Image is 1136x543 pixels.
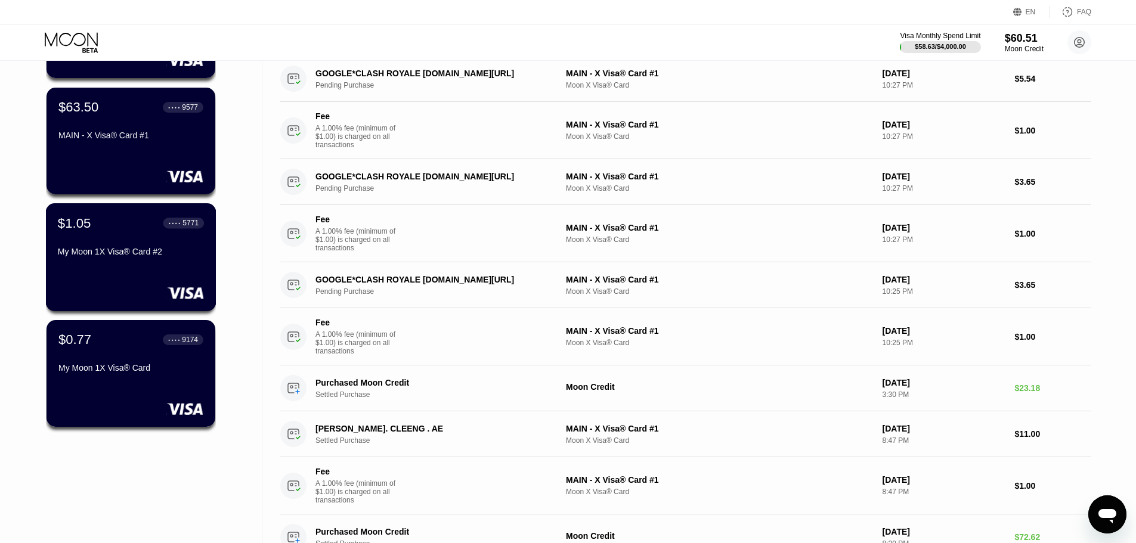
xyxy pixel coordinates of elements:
[169,221,181,225] div: ● ● ● ●
[168,106,180,109] div: ● ● ● ●
[315,227,405,252] div: A 1.00% fee (minimum of $1.00) is charged on all transactions
[1014,229,1091,238] div: $1.00
[883,132,1005,141] div: 10:27 PM
[1088,495,1126,533] iframe: Button to launch messaging window, conversation in progress
[1005,45,1044,53] div: Moon Credit
[1014,332,1091,342] div: $1.00
[883,223,1005,232] div: [DATE]
[883,120,1005,129] div: [DATE]
[58,247,204,256] div: My Moon 1X Visa® Card #2
[883,287,1005,296] div: 10:25 PM
[182,219,199,227] div: 5771
[883,436,1005,445] div: 8:47 PM
[566,326,873,336] div: MAIN - X Visa® Card #1
[315,390,564,399] div: Settled Purchase
[1077,8,1091,16] div: FAQ
[47,204,215,311] div: $1.05● ● ● ●5771My Moon 1X Visa® Card #2
[566,235,873,244] div: Moon X Visa® Card
[280,262,1091,308] div: GOOGLE*CLASH ROYALE [DOMAIN_NAME][URL]Pending PurchaseMAIN - X Visa® Card #1Moon X Visa® Card[DAT...
[566,488,873,496] div: Moon X Visa® Card
[1014,383,1091,393] div: $23.18
[1014,429,1091,439] div: $11.00
[315,81,564,89] div: Pending Purchase
[315,184,564,193] div: Pending Purchase
[566,120,873,129] div: MAIN - X Visa® Card #1
[1014,532,1091,542] div: $72.62
[58,363,203,373] div: My Moon 1X Visa® Card
[566,69,873,78] div: MAIN - X Visa® Card #1
[566,81,873,89] div: Moon X Visa® Card
[883,339,1005,347] div: 10:25 PM
[566,424,873,433] div: MAIN - X Visa® Card #1
[1014,481,1091,491] div: $1.00
[315,436,564,445] div: Settled Purchase
[315,318,399,327] div: Fee
[58,215,91,231] div: $1.05
[182,103,198,111] div: 9577
[1005,32,1044,53] div: $60.51Moon Credit
[883,424,1005,433] div: [DATE]
[1014,280,1091,290] div: $3.65
[566,475,873,485] div: MAIN - X Visa® Card #1
[1014,177,1091,187] div: $3.65
[883,172,1005,181] div: [DATE]
[315,424,547,433] div: [PERSON_NAME]. CLEENG . AE
[280,56,1091,102] div: GOOGLE*CLASH ROYALE [DOMAIN_NAME][URL]Pending PurchaseMAIN - X Visa® Card #1Moon X Visa® Card[DAT...
[168,338,180,342] div: ● ● ● ●
[883,488,1005,496] div: 8:47 PM
[47,88,215,194] div: $63.50● ● ● ●9577MAIN - X Visa® Card #1
[566,339,873,347] div: Moon X Visa® Card
[182,336,198,344] div: 9174
[566,382,873,392] div: Moon Credit
[915,43,966,50] div: $58.63 / $4,000.00
[1005,32,1044,45] div: $60.51
[566,172,873,181] div: MAIN - X Visa® Card #1
[883,184,1005,193] div: 10:27 PM
[900,32,980,53] div: Visa Monthly Spend Limit$58.63/$4,000.00
[883,81,1005,89] div: 10:27 PM
[280,308,1091,365] div: FeeA 1.00% fee (minimum of $1.00) is charged on all transactionsMAIN - X Visa® Card #1Moon X Visa...
[900,32,980,40] div: Visa Monthly Spend Limit
[1026,8,1036,16] div: EN
[280,411,1091,457] div: [PERSON_NAME]. CLEENG . AESettled PurchaseMAIN - X Visa® Card #1Moon X Visa® Card[DATE]8:47 PM$11.00
[315,479,405,504] div: A 1.00% fee (minimum of $1.00) is charged on all transactions
[883,527,1005,536] div: [DATE]
[58,131,203,140] div: MAIN - X Visa® Card #1
[315,69,547,78] div: GOOGLE*CLASH ROYALE [DOMAIN_NAME][URL]
[883,326,1005,336] div: [DATE]
[566,223,873,232] div: MAIN - X Visa® Card #1
[280,159,1091,205] div: GOOGLE*CLASH ROYALE [DOMAIN_NAME][URL]Pending PurchaseMAIN - X Visa® Card #1Moon X Visa® Card[DAT...
[566,436,873,445] div: Moon X Visa® Card
[315,287,564,296] div: Pending Purchase
[47,320,215,427] div: $0.77● ● ● ●9174My Moon 1X Visa® Card
[566,132,873,141] div: Moon X Visa® Card
[315,378,547,387] div: Purchased Moon Credit
[315,172,547,181] div: GOOGLE*CLASH ROYALE [DOMAIN_NAME][URL]
[566,531,873,541] div: Moon Credit
[1014,126,1091,135] div: $1.00
[58,332,91,347] div: $0.77
[315,275,547,284] div: GOOGLE*CLASH ROYALE [DOMAIN_NAME][URL]
[280,205,1091,262] div: FeeA 1.00% fee (minimum of $1.00) is charged on all transactionsMAIN - X Visa® Card #1Moon X Visa...
[315,467,399,476] div: Fee
[280,365,1091,411] div: Purchased Moon CreditSettled PurchaseMoon Credit[DATE]3:30 PM$23.18
[280,457,1091,514] div: FeeA 1.00% fee (minimum of $1.00) is charged on all transactionsMAIN - X Visa® Card #1Moon X Visa...
[315,124,405,149] div: A 1.00% fee (minimum of $1.00) is charged on all transactions
[566,184,873,193] div: Moon X Visa® Card
[315,527,547,536] div: Purchased Moon Credit
[1014,74,1091,83] div: $5.54
[883,69,1005,78] div: [DATE]
[58,100,98,115] div: $63.50
[883,475,1005,485] div: [DATE]
[280,102,1091,159] div: FeeA 1.00% fee (minimum of $1.00) is charged on all transactionsMAIN - X Visa® Card #1Moon X Visa...
[1013,6,1050,18] div: EN
[566,275,873,284] div: MAIN - X Visa® Card #1
[883,390,1005,399] div: 3:30 PM
[315,330,405,355] div: A 1.00% fee (minimum of $1.00) is charged on all transactions
[883,275,1005,284] div: [DATE]
[315,111,399,121] div: Fee
[566,287,873,296] div: Moon X Visa® Card
[883,378,1005,387] div: [DATE]
[883,235,1005,244] div: 10:27 PM
[315,215,399,224] div: Fee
